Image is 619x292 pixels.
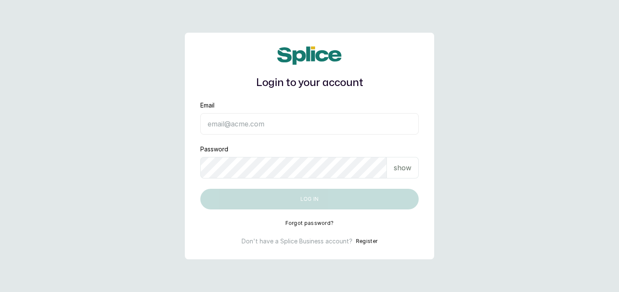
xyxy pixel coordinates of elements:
[356,237,377,246] button: Register
[394,163,411,173] p: show
[242,237,352,246] p: Don't have a Splice Business account?
[285,220,334,227] button: Forgot password?
[200,101,215,110] label: Email
[200,113,419,135] input: email@acme.com
[200,145,228,154] label: Password
[200,189,419,209] button: Log in
[200,75,419,91] h1: Login to your account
